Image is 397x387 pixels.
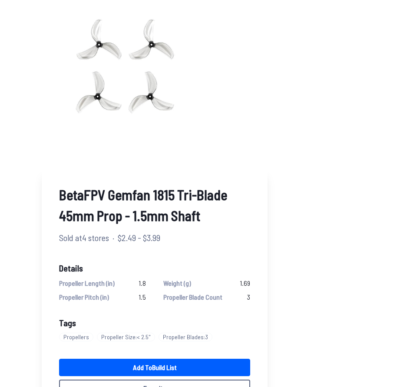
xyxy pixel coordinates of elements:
[59,261,250,275] span: Details
[97,333,155,341] span: Propeller Size : < 2.5"
[59,184,250,226] span: BetaFPV Gemfan 1815 Tri-Blade 45mm Prop - 1.5mm Shaft
[163,292,222,302] span: Propeller Blade Count
[159,329,216,345] a: Propeller Blades:3
[97,329,159,345] a: Propeller Size:< 2.5"
[59,333,93,341] span: Propellers
[118,231,160,244] span: $2.49 - $3.99
[139,292,146,302] span: 1.5
[163,278,191,288] span: Weight (g)
[59,329,97,345] a: Propellers
[59,318,76,328] span: Tags
[59,231,109,244] span: Sold at 4 stores
[139,278,146,288] span: 1.8
[59,359,250,376] a: Add toBuild List
[240,278,250,288] span: 1.69
[59,278,115,288] span: Propeller Length (in)
[112,231,114,244] span: ·
[247,292,250,302] span: 3
[159,333,212,341] span: Propeller Blades : 3
[59,292,109,302] span: Propeller Pitch (in)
